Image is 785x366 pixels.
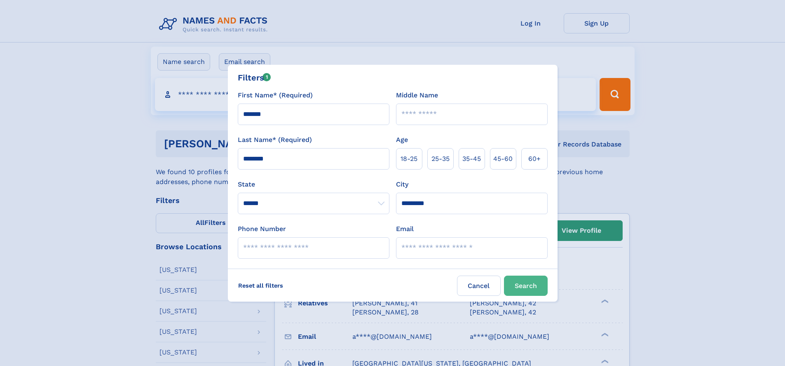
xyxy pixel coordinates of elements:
label: Last Name* (Required) [238,135,312,145]
label: City [396,179,408,189]
label: Age [396,135,408,145]
div: Filters [238,71,271,84]
button: Search [504,276,548,296]
label: Reset all filters [233,276,288,295]
label: First Name* (Required) [238,90,313,100]
label: Email [396,224,414,234]
span: 18‑25 [401,154,417,164]
span: 25‑35 [431,154,450,164]
span: 60+ [528,154,541,164]
span: 35‑45 [462,154,481,164]
label: Cancel [457,276,501,296]
span: 45‑60 [493,154,513,164]
label: State [238,179,389,189]
label: Middle Name [396,90,438,100]
label: Phone Number [238,224,286,234]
